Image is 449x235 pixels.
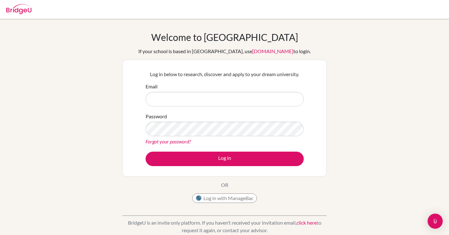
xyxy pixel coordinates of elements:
[192,193,257,203] button: Log in with ManageBac
[297,220,317,226] a: click here
[146,113,167,120] label: Password
[6,4,31,14] img: Bridge-U
[151,31,298,43] h1: Welcome to [GEOGRAPHIC_DATA]
[146,83,158,90] label: Email
[146,138,191,144] a: Forgot your password?
[146,70,304,78] p: Log in below to research, discover and apply to your dream university.
[122,219,327,234] p: BridgeU is an invite only platform. If you haven’t received your invitation email, to request it ...
[428,214,443,229] div: Open Intercom Messenger
[252,48,293,54] a: [DOMAIN_NAME]
[146,152,304,166] button: Log in
[221,181,228,189] p: OR
[138,48,311,55] div: If your school is based in [GEOGRAPHIC_DATA], use to login.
